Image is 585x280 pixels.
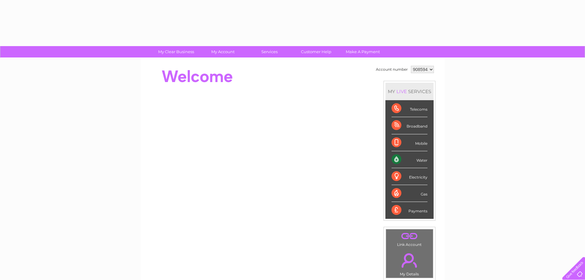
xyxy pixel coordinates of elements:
[392,100,427,117] div: Telecoms
[388,231,431,242] a: .
[337,46,388,57] a: Make A Payment
[386,248,433,278] td: My Details
[392,134,427,151] div: Mobile
[244,46,295,57] a: Services
[392,202,427,219] div: Payments
[385,83,434,100] div: MY SERVICES
[151,46,201,57] a: My Clear Business
[392,168,427,185] div: Electricity
[374,64,409,75] td: Account number
[392,151,427,168] div: Water
[388,250,431,271] a: .
[291,46,341,57] a: Customer Help
[395,89,408,94] div: LIVE
[386,229,433,248] td: Link Account
[392,117,427,134] div: Broadband
[197,46,248,57] a: My Account
[392,185,427,202] div: Gas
